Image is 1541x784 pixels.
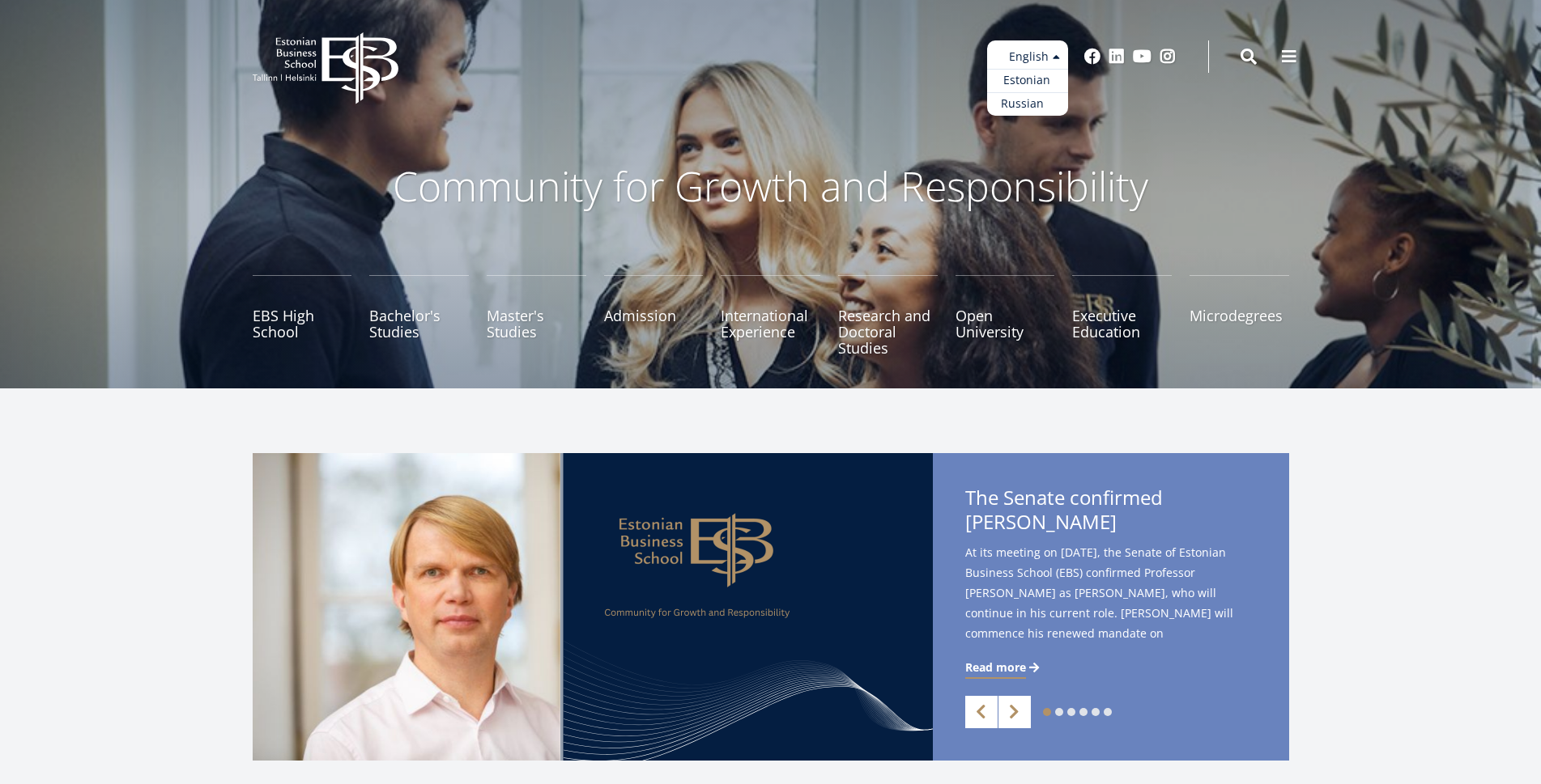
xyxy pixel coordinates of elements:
a: 6 [1104,708,1112,716]
a: Executive Education [1072,275,1172,356]
a: Instagram [1160,49,1176,65]
a: Youtube [1133,49,1151,65]
a: Admission [604,275,704,356]
a: Facebook [1084,49,1100,65]
p: Community for Growth and Responsibility [342,162,1200,210]
img: a [253,453,933,761]
span: At its meeting on [DATE], the Senate of Estonian Business School (EBS) confirmed Professor [PERSO... [965,542,1257,669]
a: Next [998,696,1031,728]
a: EBS High School [253,275,352,356]
a: Bachelor's Studies [369,275,469,356]
a: 1 [1043,708,1051,716]
a: International Experience [721,275,820,356]
span: Read more [965,659,1026,676]
a: Previous [965,696,998,728]
a: Linkedin [1109,49,1125,65]
a: 4 [1079,708,1088,716]
a: Read more [965,659,1042,676]
a: Estonian [987,69,1068,92]
a: 3 [1067,708,1075,716]
a: Russian [987,92,1068,116]
a: 5 [1092,708,1100,716]
a: Master's Studies [487,275,586,356]
a: Open University [956,275,1055,356]
a: 2 [1055,708,1063,716]
a: Microdegrees [1190,275,1289,356]
a: Research and Doctoral Studies [838,275,938,356]
span: The Senate confirmed [PERSON_NAME] [965,485,1257,563]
